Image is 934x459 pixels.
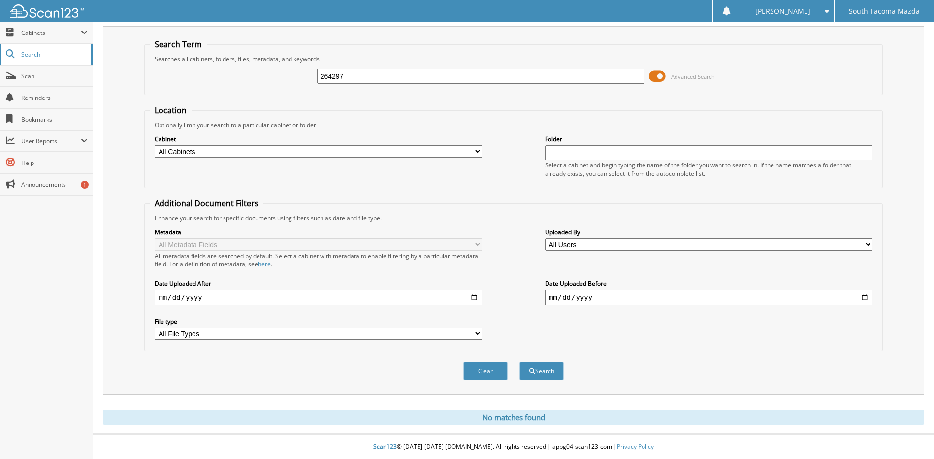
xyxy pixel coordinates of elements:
[617,442,654,451] a: Privacy Policy
[21,29,81,37] span: Cabinets
[258,260,271,268] a: here
[21,159,88,167] span: Help
[155,252,482,268] div: All metadata fields are searched by default. Select a cabinet with metadata to enable filtering b...
[155,228,482,236] label: Metadata
[155,317,482,326] label: File type
[755,8,810,14] span: [PERSON_NAME]
[21,137,81,145] span: User Reports
[21,72,88,80] span: Scan
[150,55,877,63] div: Searches all cabinets, folders, files, metadata, and keywords
[519,362,564,380] button: Search
[545,279,872,288] label: Date Uploaded Before
[81,181,89,189] div: 1
[21,115,88,124] span: Bookmarks
[150,214,877,222] div: Enhance your search for specific documents using filters such as date and file type.
[373,442,397,451] span: Scan123
[21,94,88,102] span: Reminders
[155,279,482,288] label: Date Uploaded After
[885,412,934,459] iframe: Chat Widget
[103,410,924,425] div: No matches found
[545,135,872,143] label: Folder
[849,8,920,14] span: South Tacoma Mazda
[155,290,482,305] input: start
[155,135,482,143] label: Cabinet
[545,161,872,178] div: Select a cabinet and begin typing the name of the folder you want to search in. If the name match...
[150,198,263,209] legend: Additional Document Filters
[671,73,715,80] span: Advanced Search
[463,362,508,380] button: Clear
[21,50,86,59] span: Search
[93,435,934,459] div: © [DATE]-[DATE] [DOMAIN_NAME]. All rights reserved | appg04-scan123-com |
[10,4,84,18] img: scan123-logo-white.svg
[545,228,872,236] label: Uploaded By
[150,121,877,129] div: Optionally limit your search to a particular cabinet or folder
[21,180,88,189] span: Announcements
[545,290,872,305] input: end
[150,39,207,50] legend: Search Term
[150,105,192,116] legend: Location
